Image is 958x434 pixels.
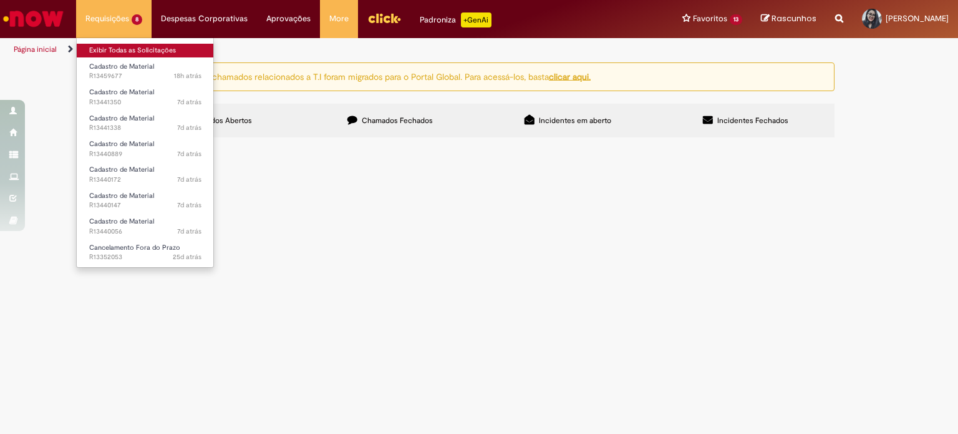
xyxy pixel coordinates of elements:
a: clicar aqui. [549,71,591,82]
span: R13441350 [89,97,201,107]
span: R13440147 [89,200,201,210]
time: 22/08/2025 19:57:36 [177,97,201,107]
time: 22/08/2025 16:40:09 [177,149,201,159]
span: 7d atrás [177,97,201,107]
span: 8 [132,14,142,25]
span: Cadastro de Material [89,191,154,200]
span: Incidentes em aberto [539,116,611,126]
p: +GenAi [461,12,491,27]
span: Requisições [85,12,129,25]
ul: Requisições [76,37,214,268]
span: 25d atrás [173,252,201,262]
a: Aberto R13440147 : Cadastro de Material [77,189,214,212]
span: Cadastro de Material [89,114,154,123]
span: [PERSON_NAME] [886,13,949,24]
a: Rascunhos [761,13,816,25]
a: Aberto R13352053 : Cancelamento Fora do Prazo [77,241,214,264]
span: R13441338 [89,123,201,133]
span: Cadastro de Material [89,62,154,71]
time: 04/08/2025 16:08:57 [173,252,201,262]
time: 22/08/2025 14:27:52 [177,200,201,210]
span: 7d atrás [177,227,201,236]
a: Exibir Todas as Solicitações [77,44,214,57]
span: 7d atrás [177,123,201,132]
span: R13440172 [89,175,201,185]
time: 28/08/2025 17:46:09 [174,71,201,81]
span: Cadastro de Material [89,139,154,149]
a: Aberto R13441350 : Cadastro de Material [77,86,214,109]
a: Aberto R13440056 : Cadastro de Material [77,215,214,238]
span: Rascunhos [772,12,816,24]
span: Chamados Abertos [187,116,252,126]
span: Cancelamento Fora do Prazo [89,243,180,252]
span: Despesas Corporativas [161,12,248,25]
time: 22/08/2025 14:32:53 [177,175,201,184]
a: Aberto R13440889 : Cadastro de Material [77,137,214,160]
span: Cadastro de Material [89,217,154,226]
span: 7d atrás [177,175,201,184]
span: R13440056 [89,227,201,237]
ul: Trilhas de página [9,38,629,61]
a: Aberto R13440172 : Cadastro de Material [77,163,214,186]
span: 13 [730,14,742,25]
a: Aberto R13441338 : Cadastro de Material [77,112,214,135]
span: Chamados Fechados [362,116,433,126]
span: More [329,12,349,25]
img: ServiceNow [1,6,65,31]
ng-bind-html: Atenção: alguns chamados relacionados a T.I foram migrados para o Portal Global. Para acessá-los,... [148,71,591,82]
span: R13440889 [89,149,201,159]
span: Cadastro de Material [89,87,154,97]
span: 7d atrás [177,149,201,159]
span: Favoritos [693,12,727,25]
span: 7d atrás [177,200,201,210]
span: Aprovações [266,12,311,25]
a: Página inicial [14,44,57,54]
time: 22/08/2025 19:47:16 [177,123,201,132]
div: Padroniza [420,12,491,27]
span: R13352053 [89,252,201,262]
span: Cadastro de Material [89,165,154,174]
span: R13459677 [89,71,201,81]
span: Incidentes Fechados [717,116,788,126]
time: 22/08/2025 14:11:15 [177,227,201,236]
img: click_logo_yellow_360x200.png [367,9,401,27]
span: 18h atrás [174,71,201,81]
a: Aberto R13459677 : Cadastro de Material [77,60,214,83]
